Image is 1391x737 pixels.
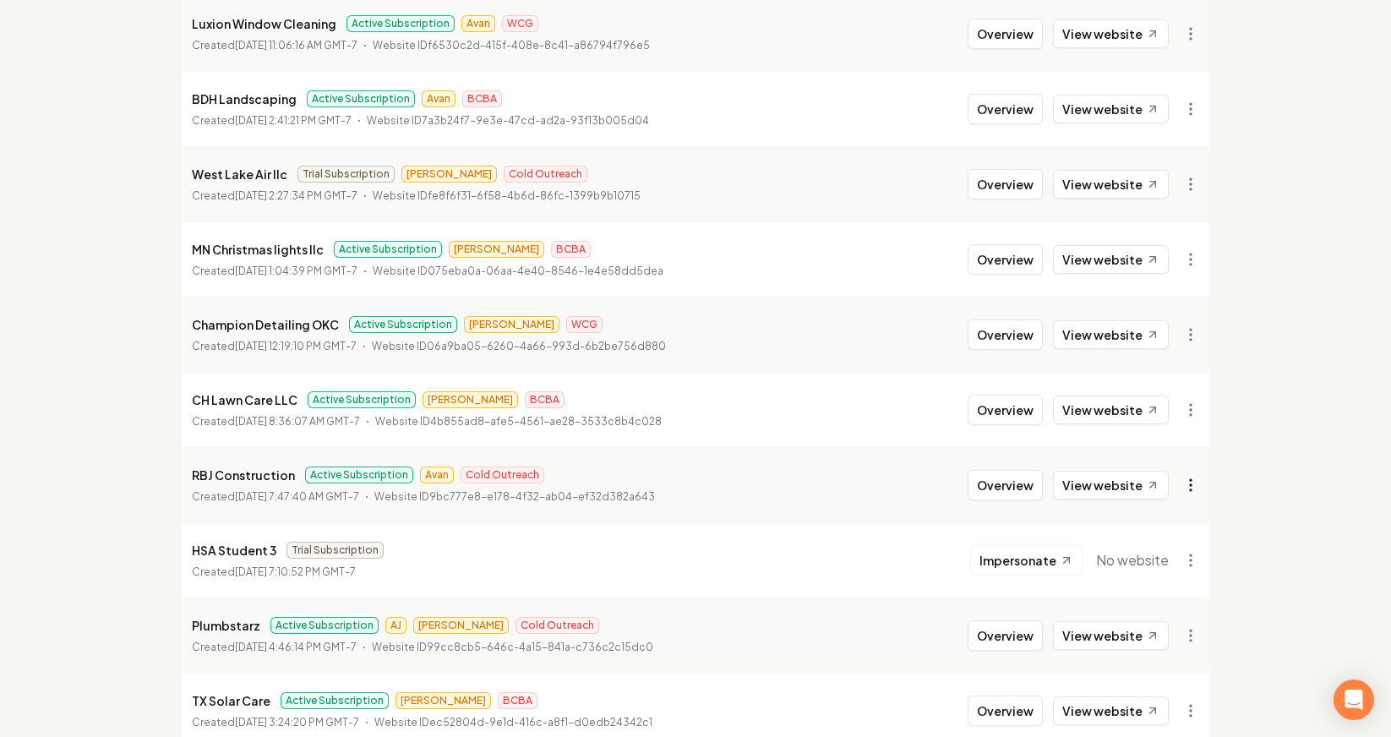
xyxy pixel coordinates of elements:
[1053,19,1169,48] a: View website
[334,241,442,258] span: Active Subscription
[461,15,495,32] span: Avan
[1053,621,1169,650] a: View website
[1053,471,1169,500] a: View website
[979,552,1056,569] span: Impersonate
[968,319,1043,350] button: Overview
[367,112,649,129] p: Website ID 7a3b24f7-9e3e-47cd-ad2a-93f13b005d04
[373,263,663,280] p: Website ID 075eba0a-06aa-4e40-8546-1e4e58dd5dea
[1053,170,1169,199] a: View website
[420,467,454,483] span: Avan
[525,391,565,408] span: BCBA
[297,166,395,183] span: Trial Subscription
[192,489,359,505] p: Created
[449,241,544,258] span: [PERSON_NAME]
[307,90,415,107] span: Active Subscription
[413,617,509,634] span: [PERSON_NAME]
[375,413,662,430] p: Website ID 4b855ad8-afe5-4561-ae28-3533c8b4c028
[372,639,653,656] p: Website ID 99cc8cb5-646c-4a15-841a-c736c2c15dc0
[192,89,297,109] p: BDH Landscaping
[192,691,270,711] p: TX Solar Care
[349,316,457,333] span: Active Subscription
[270,617,379,634] span: Active Subscription
[504,166,587,183] span: Cold Outreach
[235,415,360,428] time: [DATE] 8:36:07 AM GMT-7
[235,565,356,578] time: [DATE] 7:10:52 PM GMT-7
[235,265,357,277] time: [DATE] 1:04:39 PM GMT-7
[192,639,357,656] p: Created
[401,166,497,183] span: [PERSON_NAME]
[464,316,559,333] span: [PERSON_NAME]
[502,15,538,32] span: WCG
[192,37,357,54] p: Created
[423,391,518,408] span: [PERSON_NAME]
[235,490,359,503] time: [DATE] 7:47:40 AM GMT-7
[968,244,1043,275] button: Overview
[1096,550,1169,570] span: No website
[968,620,1043,651] button: Overview
[968,169,1043,199] button: Overview
[1053,396,1169,424] a: View website
[192,615,260,636] p: Plumbstarz
[235,114,352,127] time: [DATE] 2:41:21 PM GMT-7
[346,15,455,32] span: Active Subscription
[1053,696,1169,725] a: View website
[968,19,1043,49] button: Overview
[968,94,1043,124] button: Overview
[462,90,502,107] span: BCBA
[385,617,406,634] span: AJ
[551,241,591,258] span: BCBA
[192,14,336,34] p: Luxion Window Cleaning
[515,617,599,634] span: Cold Outreach
[235,189,357,202] time: [DATE] 2:27:34 PM GMT-7
[235,39,357,52] time: [DATE] 11:06:16 AM GMT-7
[1053,245,1169,274] a: View website
[395,692,491,709] span: [PERSON_NAME]
[192,714,359,731] p: Created
[1053,95,1169,123] a: View website
[566,316,603,333] span: WCG
[192,239,324,259] p: MN Christmas lights llc
[1334,680,1374,720] div: Open Intercom Messenger
[373,188,641,205] p: Website ID fe8f6f31-6f58-4b6d-86fc-1399b9b10715
[192,564,356,581] p: Created
[192,390,297,410] p: CH Lawn Care LLC
[235,716,359,729] time: [DATE] 3:24:20 PM GMT-7
[235,340,357,352] time: [DATE] 12:19:10 PM GMT-7
[281,692,389,709] span: Active Subscription
[372,338,666,355] p: Website ID 06a9ba05-6260-4a66-993d-6b2be756d880
[192,465,295,485] p: RBJ Construction
[373,37,650,54] p: Website ID f6530c2d-415f-408e-8c41-a86794f796e5
[968,696,1043,726] button: Overview
[461,467,544,483] span: Cold Outreach
[286,542,384,559] span: Trial Subscription
[374,714,652,731] p: Website ID ec52804d-9e1d-416c-a8f1-d0edb24342c1
[1053,320,1169,349] a: View website
[498,692,537,709] span: BCBA
[192,540,276,560] p: HSA Student 3
[968,395,1043,425] button: Overview
[968,470,1043,500] button: Overview
[308,391,416,408] span: Active Subscription
[192,112,352,129] p: Created
[192,188,357,205] p: Created
[192,263,357,280] p: Created
[305,467,413,483] span: Active Subscription
[235,641,357,653] time: [DATE] 4:46:14 PM GMT-7
[192,314,339,335] p: Champion Detailing OKC
[192,338,357,355] p: Created
[422,90,455,107] span: Avan
[374,489,655,505] p: Website ID 9bc777e8-e178-4f32-ab04-ef32d382a643
[192,164,287,184] p: West Lake Air llc
[970,545,1083,576] button: Impersonate
[192,413,360,430] p: Created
